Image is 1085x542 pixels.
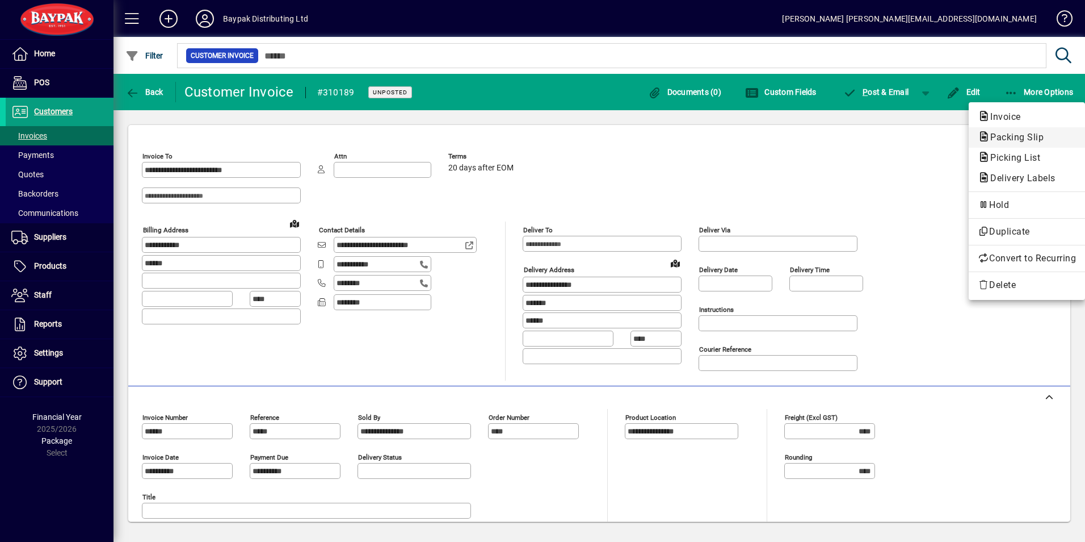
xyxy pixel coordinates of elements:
span: Delivery Labels [978,173,1061,184]
span: Duplicate [978,225,1076,239]
span: Convert to Recurring [978,252,1076,265]
span: Delete [978,278,1076,292]
span: Hold [978,198,1076,212]
span: Invoice [978,111,1027,122]
span: Packing Slip [978,132,1049,143]
span: Picking List [978,152,1046,163]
